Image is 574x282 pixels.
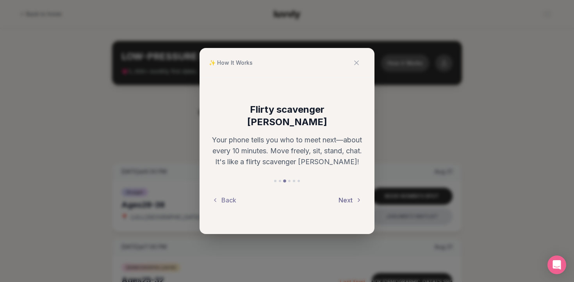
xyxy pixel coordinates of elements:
[212,135,362,167] p: Your phone tells you who to meet next—about every 10 minutes. Move freely, sit, stand, chat. It's...
[209,59,253,67] span: ✨ How It Works
[339,192,362,209] button: Next
[212,103,362,128] h3: Flirty scavenger [PERSON_NAME]
[212,192,236,209] button: Back
[547,255,566,274] div: Open Intercom Messenger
